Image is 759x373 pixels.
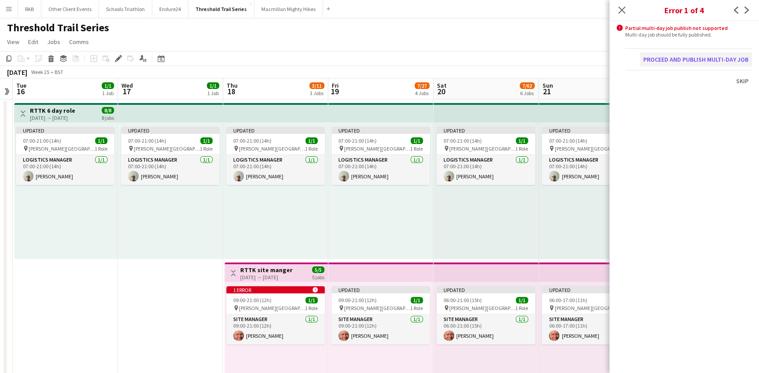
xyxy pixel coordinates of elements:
button: Threshold Trail Series [188,0,254,18]
button: Endure24 [152,0,188,18]
div: Updated [542,127,640,134]
span: 16 [15,86,26,96]
div: 1 Job [102,90,114,96]
span: 1 Role [95,145,107,152]
div: Multi-day job should be fully published. [625,31,752,38]
div: Updated [331,127,430,134]
span: Week 25 [29,69,51,75]
span: 06:00-17:00 (11h) [549,297,587,303]
span: View [7,38,19,46]
app-card-role: Logistics Manager1/107:00-21:00 (14h)[PERSON_NAME] [542,155,640,185]
span: [PERSON_NAME][GEOGRAPHIC_DATA] [134,145,200,152]
span: 1/1 [102,82,114,89]
app-card-role: Logistics Manager1/107:00-21:00 (14h)[PERSON_NAME] [121,155,220,185]
div: Updated07:00-21:00 (14h)1/1 [PERSON_NAME][GEOGRAPHIC_DATA]1 RoleLogistics Manager1/107:00-21:00 (... [16,127,114,185]
span: 5/5 [312,266,324,273]
app-card-role: Logistics Manager1/107:00-21:00 (14h)[PERSON_NAME] [436,155,535,185]
div: Updated [542,286,640,293]
span: 1 Role [410,305,423,311]
button: Other Client Events [41,0,99,18]
span: 1/1 [411,297,423,303]
div: [DATE] → [DATE] [240,274,293,281]
span: 09:00-21:00 (12h) [338,297,377,303]
div: 4 Jobs [415,90,429,96]
span: [PERSON_NAME][GEOGRAPHIC_DATA] [554,145,620,152]
span: 1/1 [516,137,528,144]
div: Updated09:00-21:00 (12h)1/1 [PERSON_NAME][GEOGRAPHIC_DATA]1 RoleSite Manager1/109:00-21:00 (12h)[... [331,286,430,344]
span: [PERSON_NAME][GEOGRAPHIC_DATA] [449,305,515,311]
span: 1/1 [200,137,213,144]
span: Sat [437,81,447,89]
span: 07:00-21:00 (14h) [128,137,166,144]
span: 17 [120,86,133,96]
button: RAB [18,0,41,18]
a: Edit [25,36,42,48]
span: Fri [332,81,339,89]
span: 07:00-21:00 (14h) [444,137,482,144]
span: Edit [28,38,38,46]
app-job-card: Updated07:00-21:00 (14h)1/1 [PERSON_NAME][GEOGRAPHIC_DATA]1 RoleLogistics Manager1/107:00-21:00 (... [121,127,220,185]
div: [DATE] [7,68,27,77]
span: [PERSON_NAME][GEOGRAPHIC_DATA] [449,145,515,152]
button: Skip [733,74,752,88]
span: 21 [541,86,553,96]
h1: Threshold Trail Series [7,21,109,34]
app-job-card: Updated07:00-21:00 (14h)1/1 [PERSON_NAME][GEOGRAPHIC_DATA]1 RoleLogistics Manager1/107:00-21:00 (... [226,127,325,185]
span: 1/1 [516,297,528,303]
span: 1 Role [515,305,528,311]
span: 1/1 [305,137,318,144]
h3: Error 1 of 4 [609,4,759,16]
button: Schools Triathlon [99,0,152,18]
span: 09:00-21:00 (12h) [233,297,271,303]
span: 1/1 [411,137,423,144]
app-card-role: Site Manager1/109:00-21:00 (12h)[PERSON_NAME] [331,314,430,344]
app-job-card: 1 error 09:00-21:00 (12h)1/1 [PERSON_NAME][GEOGRAPHIC_DATA]1 RoleSite Manager1/109:00-21:00 (12h)... [226,286,325,344]
span: Jobs [47,38,60,46]
span: [PERSON_NAME][GEOGRAPHIC_DATA] [29,145,95,152]
div: Updated [226,127,325,134]
div: Updated [436,127,535,134]
div: BST [55,69,63,75]
span: 8/8 [102,107,114,114]
app-job-card: Updated06:00-17:00 (11h)1/1 [PERSON_NAME][GEOGRAPHIC_DATA]1 RoleSite Manager1/106:00-17:00 (11h)[... [542,286,640,344]
span: [PERSON_NAME][GEOGRAPHIC_DATA] [554,305,620,311]
span: 1 Role [305,145,318,152]
span: 06:00-21:00 (15h) [444,297,482,303]
span: Tue [16,81,26,89]
app-job-card: Updated07:00-21:00 (14h)1/1 [PERSON_NAME][GEOGRAPHIC_DATA]1 RoleLogistics Manager1/107:00-21:00 (... [542,127,640,185]
span: [PERSON_NAME][GEOGRAPHIC_DATA] [344,145,410,152]
span: Comms [69,38,89,46]
div: 3 Jobs [310,90,324,96]
app-card-role: Logistics Manager1/107:00-21:00 (14h)[PERSON_NAME] [226,155,325,185]
span: 1 Role [410,145,423,152]
app-card-role: Logistics Manager1/107:00-21:00 (14h)[PERSON_NAME] [331,155,430,185]
span: 1 Role [305,305,318,311]
h3: RTTK 6 day role [30,107,75,114]
app-card-role: Site Manager1/109:00-21:00 (12h)[PERSON_NAME] [226,314,325,344]
app-card-role: Site Manager1/106:00-21:00 (15h)[PERSON_NAME] [436,314,535,344]
span: 7/27 [414,82,429,89]
span: 07:00-21:00 (14h) [233,137,271,144]
div: 5 jobs [312,273,324,281]
span: 18 [225,86,238,96]
app-card-role: Site Manager1/106:00-17:00 (11h)[PERSON_NAME] [542,314,640,344]
div: Updated06:00-21:00 (15h)1/1 [PERSON_NAME][GEOGRAPHIC_DATA]1 RoleSite Manager1/106:00-21:00 (15h)[... [436,286,535,344]
div: [DATE] → [DATE] [30,114,75,121]
div: Updated [436,286,535,293]
div: Updated [16,127,114,134]
span: 1 Role [200,145,213,152]
span: [PERSON_NAME][GEOGRAPHIC_DATA] [239,145,305,152]
a: Comms [66,36,92,48]
button: Macmillan Mighty Hikes [254,0,323,18]
span: [PERSON_NAME][GEOGRAPHIC_DATA] [239,305,305,311]
span: 1/1 [207,82,219,89]
div: 1 Job [207,90,219,96]
span: 1/1 [305,297,318,303]
app-job-card: Updated07:00-21:00 (14h)1/1 [PERSON_NAME][GEOGRAPHIC_DATA]1 RoleLogistics Manager1/107:00-21:00 (... [331,127,430,185]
